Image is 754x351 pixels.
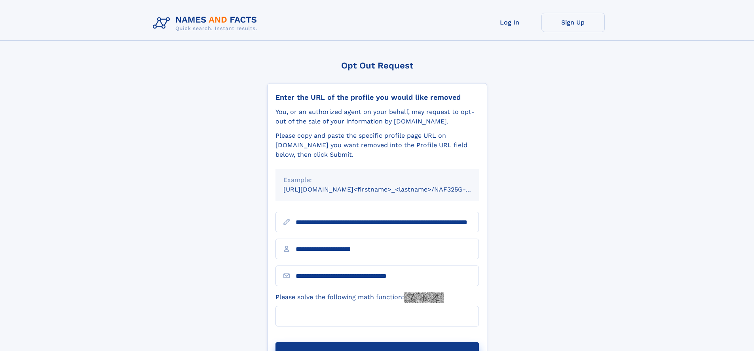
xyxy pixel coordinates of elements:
a: Sign Up [541,13,605,32]
div: Example: [283,175,471,185]
div: You, or an authorized agent on your behalf, may request to opt-out of the sale of your informatio... [275,107,479,126]
div: Opt Out Request [267,61,487,70]
a: Log In [478,13,541,32]
div: Please copy and paste the specific profile page URL on [DOMAIN_NAME] you want removed into the Pr... [275,131,479,159]
label: Please solve the following math function: [275,292,444,303]
img: Logo Names and Facts [150,13,264,34]
div: Enter the URL of the profile you would like removed [275,93,479,102]
small: [URL][DOMAIN_NAME]<firstname>_<lastname>/NAF325G-xxxxxxxx [283,186,494,193]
